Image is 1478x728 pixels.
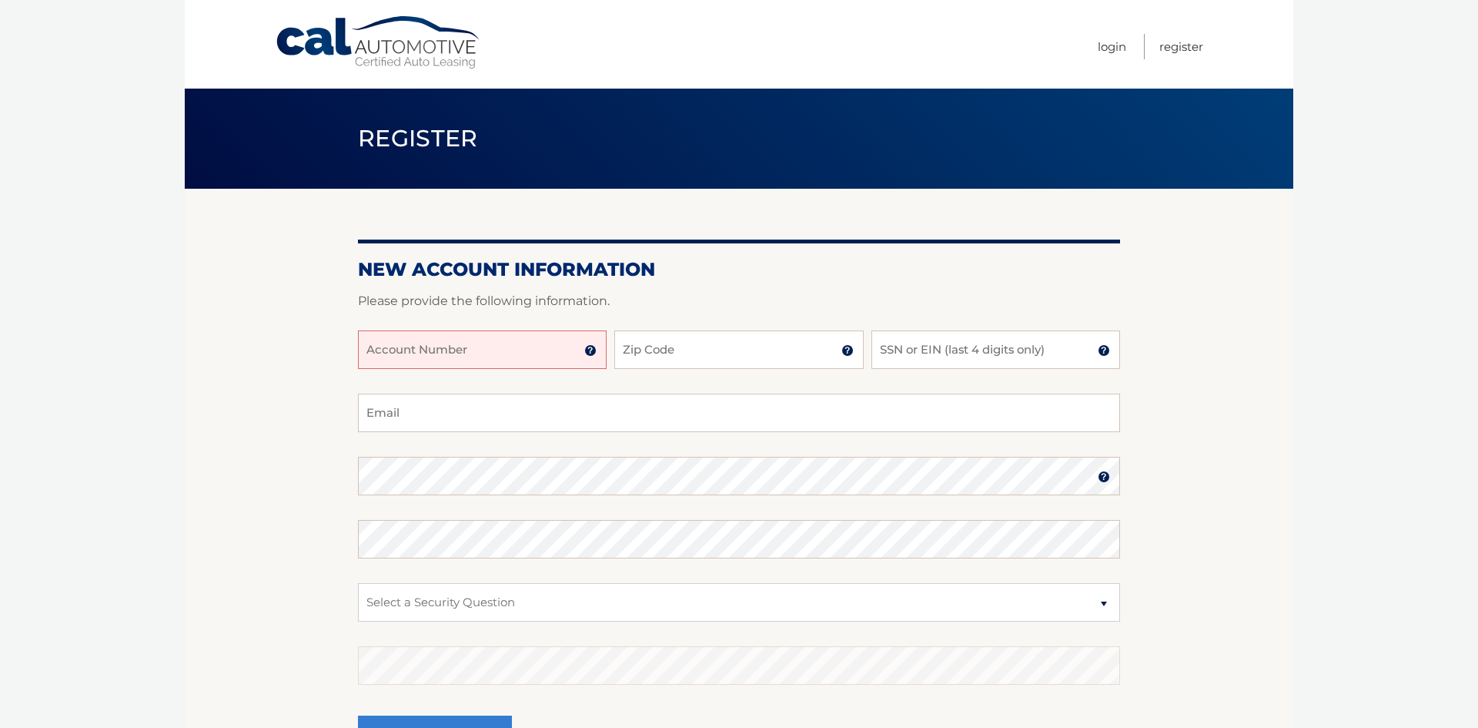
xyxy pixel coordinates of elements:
[358,290,1120,312] p: Please provide the following information.
[358,394,1120,432] input: Email
[275,15,483,70] a: Cal Automotive
[614,330,863,369] input: Zip Code
[584,344,597,357] img: tooltip.svg
[1159,34,1203,59] a: Register
[1098,344,1110,357] img: tooltip.svg
[358,124,478,153] span: Register
[1098,471,1110,483] img: tooltip.svg
[358,330,607,369] input: Account Number
[358,258,1120,281] h2: New Account Information
[841,344,854,357] img: tooltip.svg
[1098,34,1126,59] a: Login
[871,330,1120,369] input: SSN or EIN (last 4 digits only)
